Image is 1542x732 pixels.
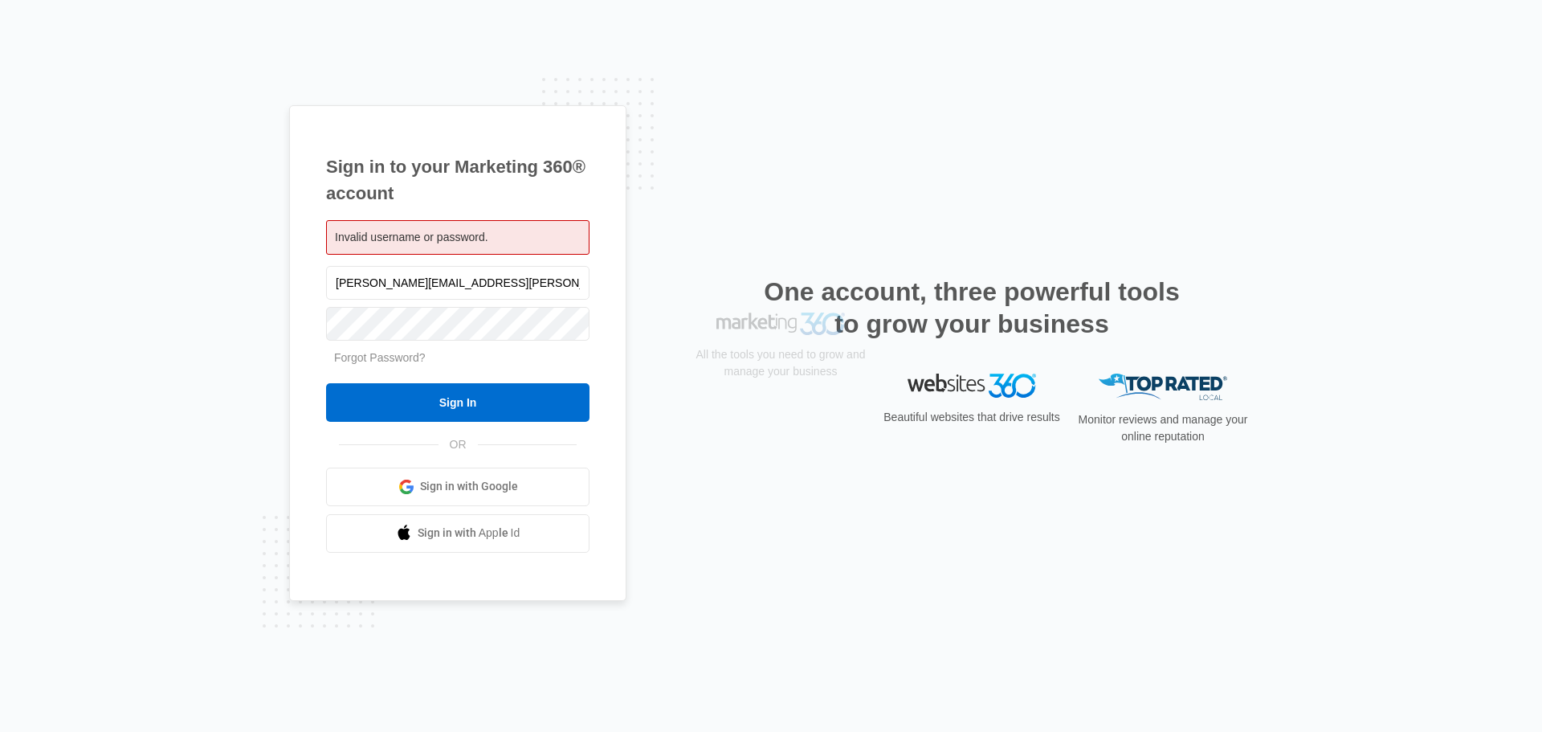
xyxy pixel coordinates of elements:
[439,436,478,453] span: OR
[326,514,589,553] a: Sign in with Apple Id
[420,478,518,495] span: Sign in with Google
[908,374,1036,397] img: Websites 360
[335,231,488,243] span: Invalid username or password.
[759,276,1185,340] h2: One account, three powerful tools to grow your business
[716,374,845,396] img: Marketing 360
[1073,411,1253,445] p: Monitor reviews and manage your online reputation
[1099,374,1227,400] img: Top Rated Local
[326,153,589,207] h1: Sign in to your Marketing 360® account
[334,351,426,364] a: Forgot Password?
[326,468,589,506] a: Sign in with Google
[418,525,520,542] span: Sign in with Apple Id
[882,409,1062,426] p: Beautiful websites that drive results
[691,407,871,441] p: All the tools you need to grow and manage your business
[326,266,589,300] input: Email
[326,383,589,422] input: Sign In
